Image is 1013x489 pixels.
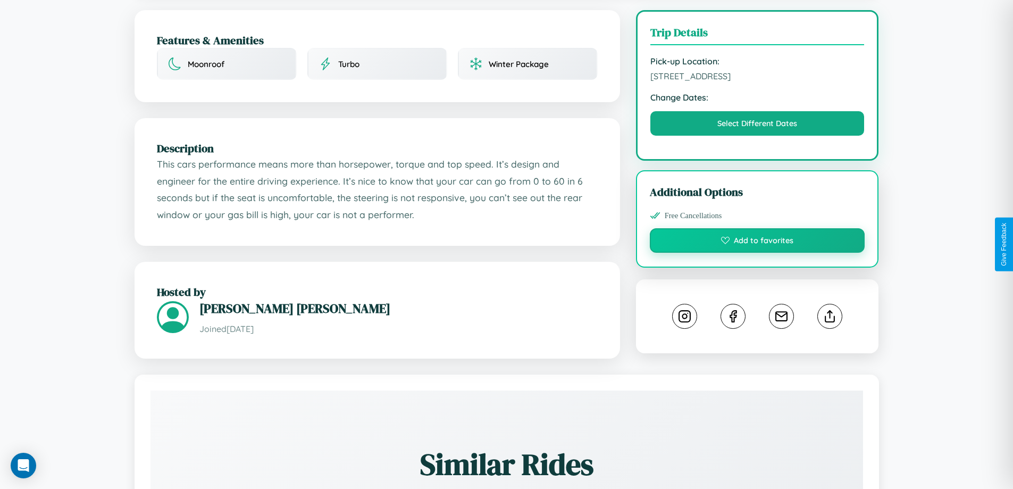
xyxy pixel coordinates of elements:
[11,453,36,478] div: Open Intercom Messenger
[157,156,598,223] p: This cars performance means more than horsepower, torque and top speed. It’s design and engineer ...
[199,321,598,337] p: Joined [DATE]
[489,59,549,69] span: Winter Package
[650,184,865,200] h3: Additional Options
[650,71,865,81] span: [STREET_ADDRESS]
[1000,223,1008,266] div: Give Feedback
[650,92,865,103] strong: Change Dates:
[188,444,826,485] h2: Similar Rides
[199,300,598,317] h3: [PERSON_NAME] [PERSON_NAME]
[338,59,359,69] span: Turbo
[650,111,865,136] button: Select Different Dates
[157,32,598,48] h2: Features & Amenities
[665,211,722,220] span: Free Cancellations
[650,56,865,67] strong: Pick-up Location:
[188,59,224,69] span: Moonroof
[157,284,598,300] h2: Hosted by
[650,228,865,253] button: Add to favorites
[157,140,598,156] h2: Description
[650,24,865,45] h3: Trip Details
